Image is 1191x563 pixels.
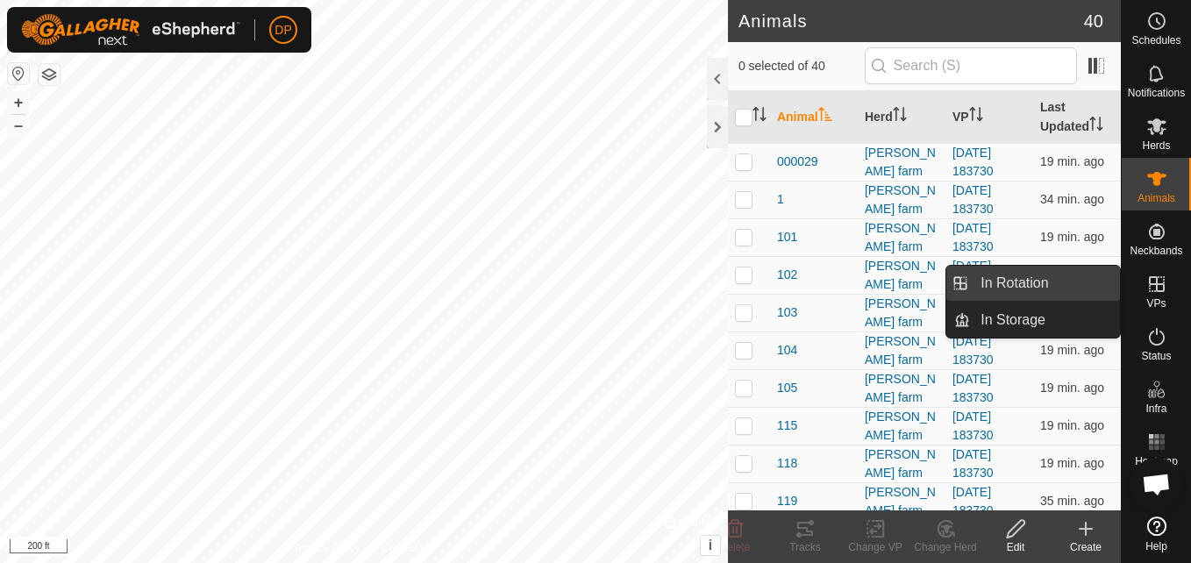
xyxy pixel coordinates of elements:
span: 115 [777,417,797,435]
img: Gallagher Logo [21,14,240,46]
span: 104 [777,341,797,360]
a: [DATE] 183730 [952,485,994,517]
div: [PERSON_NAME] farm [865,144,938,181]
a: [DATE] 183730 [952,334,994,367]
a: Contact Us [382,540,433,556]
span: Help [1145,541,1167,552]
th: VP [945,91,1033,144]
button: i [701,536,720,555]
span: Sep 18, 2025, 6:53 PM [1040,154,1104,168]
span: Infra [1145,403,1166,414]
span: Sep 18, 2025, 6:53 PM [1040,343,1104,357]
span: Sep 18, 2025, 6:53 PM [1040,381,1104,395]
span: Sep 18, 2025, 6:53 PM [1040,418,1104,432]
span: Notifications [1128,88,1185,98]
span: 1 [777,190,784,209]
div: [PERSON_NAME] farm [865,332,938,369]
span: Sep 18, 2025, 6:53 PM [1040,456,1104,470]
button: + [8,92,29,113]
span: i [709,538,712,552]
span: 102 [777,266,797,284]
span: Delete [720,541,751,553]
span: 101 [777,228,797,246]
span: 103 [777,303,797,322]
div: Create [1051,539,1121,555]
a: [DATE] 183730 [952,410,994,442]
a: [DATE] 183730 [952,372,994,404]
th: Animal [770,91,858,144]
span: Sep 18, 2025, 6:38 PM [1040,494,1104,508]
a: Privacy Policy [295,540,360,556]
div: [PERSON_NAME] farm [865,483,938,520]
span: In Rotation [981,273,1048,294]
input: Search (S) [865,47,1077,84]
div: Edit [981,539,1051,555]
a: [DATE] 183730 [952,221,994,253]
div: [PERSON_NAME] farm [865,370,938,407]
span: 119 [777,492,797,510]
a: [DATE] 183730 [952,146,994,178]
div: Change VP [840,539,910,555]
p-sorticon: Activate to sort [893,110,907,124]
div: [PERSON_NAME] farm [865,182,938,218]
div: [PERSON_NAME] farm [865,445,938,482]
span: Sep 18, 2025, 6:53 PM [1040,230,1104,244]
button: – [8,115,29,136]
p-sorticon: Activate to sort [752,110,767,124]
p-sorticon: Activate to sort [1089,119,1103,133]
p-sorticon: Activate to sort [969,110,983,124]
div: Change Herd [910,539,981,555]
span: Sep 18, 2025, 6:38 PM [1040,192,1104,206]
a: [DATE] 183730 [952,259,994,291]
a: Help [1122,510,1191,559]
span: DP [275,21,291,39]
span: In Storage [981,310,1045,331]
div: [PERSON_NAME] farm [865,219,938,256]
div: [PERSON_NAME] farm [865,257,938,294]
th: Last Updated [1033,91,1121,144]
a: [DATE] 183730 [952,447,994,480]
li: In Rotation [946,266,1120,301]
span: Animals [1138,193,1175,203]
th: Herd [858,91,945,144]
span: 40 [1084,8,1103,34]
a: In Rotation [970,266,1120,301]
a: In Storage [970,303,1120,338]
li: In Storage [946,303,1120,338]
button: Reset Map [8,63,29,84]
span: VPs [1146,298,1166,309]
a: [DATE] 183730 [952,183,994,216]
p-sorticon: Activate to sort [818,110,832,124]
span: Herds [1142,140,1170,151]
span: 118 [777,454,797,473]
span: Heatmap [1135,456,1178,467]
div: Open chat [1130,458,1183,510]
span: 105 [777,379,797,397]
span: Schedules [1131,35,1180,46]
span: 0 selected of 40 [738,57,865,75]
span: 000029 [777,153,818,171]
span: Neckbands [1130,246,1182,256]
div: Tracks [770,539,840,555]
button: Map Layers [39,64,60,85]
div: [PERSON_NAME] farm [865,408,938,445]
h2: Animals [738,11,1084,32]
div: [PERSON_NAME] farm [865,295,938,331]
span: Status [1141,351,1171,361]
